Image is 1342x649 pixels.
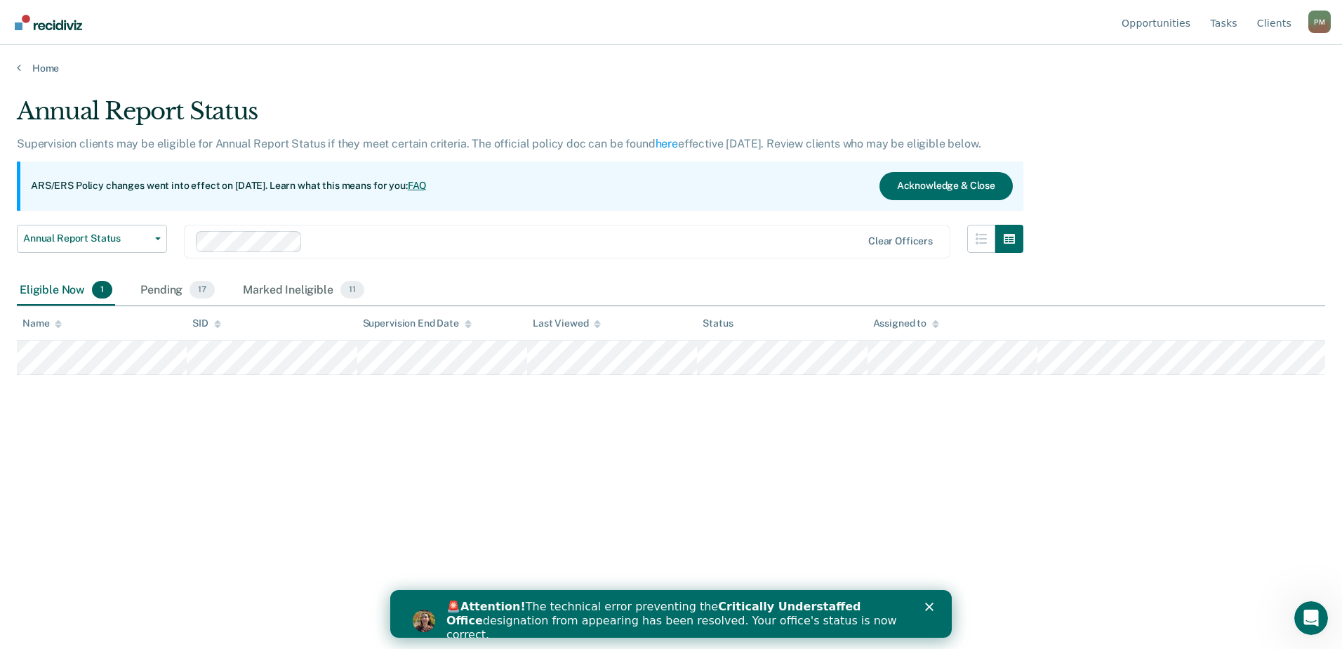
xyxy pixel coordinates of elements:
[363,317,472,329] div: Supervision End Date
[390,590,952,638] iframe: Intercom live chat banner
[1308,11,1331,33] button: Profile dropdown button
[340,281,364,299] span: 11
[533,317,601,329] div: Last Viewed
[868,235,933,247] div: Clear officers
[70,10,135,23] b: Attention!
[703,317,733,329] div: Status
[17,97,1023,137] div: Annual Report Status
[17,275,115,306] div: Eligible Now1
[17,137,981,150] p: Supervision clients may be eligible for Annual Report Status if they meet certain criteria. The o...
[56,10,517,52] div: 🚨 The technical error preventing the designation from appearing has been resolved. Your office's ...
[1308,11,1331,33] div: P M
[190,281,215,299] span: 17
[23,232,150,244] span: Annual Report Status
[22,317,62,329] div: Name
[879,172,1013,200] button: Acknowledge & Close
[31,179,427,193] p: ARS/ERS Policy changes went into effect on [DATE]. Learn what this means for you:
[92,281,112,299] span: 1
[240,275,366,306] div: Marked Ineligible11
[873,317,939,329] div: Assigned to
[656,137,678,150] a: here
[192,317,221,329] div: SID
[408,180,427,191] a: FAQ
[1294,601,1328,635] iframe: Intercom live chat
[17,62,1325,74] a: Home
[535,13,549,21] div: Close
[138,275,218,306] div: Pending17
[56,10,471,37] b: Critically Understaffed Office
[15,15,82,30] img: Recidiviz
[17,225,167,253] button: Annual Report Status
